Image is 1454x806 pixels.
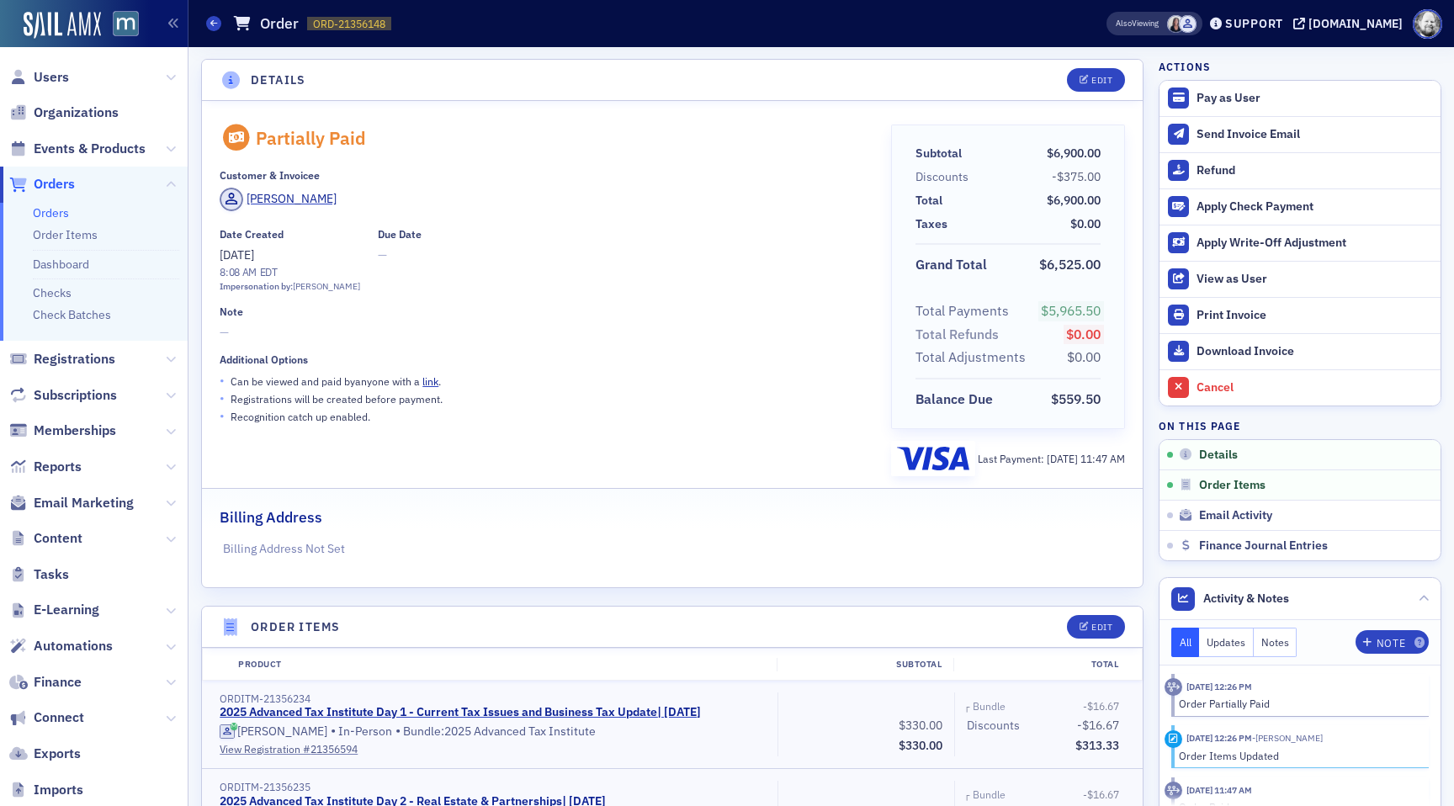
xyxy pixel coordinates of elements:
[9,386,117,405] a: Subscriptions
[915,390,993,410] div: Balance Due
[1203,590,1289,607] span: Activity & Notes
[1186,681,1252,692] time: 10/8/2025 12:26 PM
[1047,193,1101,208] span: $6,900.00
[915,145,968,162] span: Subtotal
[9,68,69,87] a: Users
[915,255,987,275] div: Grand Total
[1199,448,1238,463] span: Details
[226,658,777,671] div: Product
[9,140,146,158] a: Events & Products
[220,247,254,262] span: [DATE]
[422,374,438,388] a: link
[9,708,84,727] a: Connect
[220,265,257,278] time: 8:08 AM
[34,637,113,655] span: Automations
[9,529,82,548] a: Content
[34,350,115,369] span: Registrations
[1197,236,1432,251] div: Apply Write-Off Adjustment
[1165,678,1182,696] div: Activity
[899,738,942,753] span: $330.00
[1167,15,1185,33] span: Kelly Brown
[34,529,82,548] span: Content
[1116,18,1159,29] span: Viewing
[915,390,999,410] span: Balance Due
[251,72,306,89] h4: Details
[1159,225,1441,261] button: Apply Write-Off Adjustment
[9,601,99,619] a: E-Learning
[1075,738,1119,753] span: $313.33
[1159,59,1211,74] h4: Actions
[220,188,337,211] a: [PERSON_NAME]
[9,494,134,512] a: Email Marketing
[1067,68,1125,92] button: Edit
[1091,76,1112,85] div: Edit
[220,228,284,241] div: Date Created
[34,103,119,122] span: Organizations
[1159,81,1441,116] button: Pay as User
[1197,272,1432,287] div: View as User
[1171,628,1200,657] button: All
[33,285,72,300] a: Checks
[1179,696,1417,711] div: Order Partially Paid
[964,701,969,714] span: ┌
[1197,308,1432,323] div: Print Invoice
[220,724,327,740] a: [PERSON_NAME]
[1039,256,1101,273] span: $6,525.00
[231,374,441,389] p: Can be viewed and paid by anyone with a .
[1293,18,1409,29] button: [DOMAIN_NAME]
[220,305,243,318] div: Note
[1197,199,1432,215] div: Apply Check Payment
[9,781,83,799] a: Imports
[220,741,766,756] a: View Registration #21356594
[9,422,116,440] a: Memberships
[34,140,146,158] span: Events & Products
[1080,452,1125,465] span: 11:47 AM
[1197,91,1432,106] div: Pay as User
[1051,390,1101,407] span: $559.50
[9,175,75,194] a: Orders
[101,11,139,40] a: View Homepage
[1199,478,1266,493] span: Order Items
[1070,216,1101,231] span: $0.00
[231,409,370,424] p: Recognition catch up enabled.
[978,451,1125,466] div: Last Payment:
[9,458,82,476] a: Reports
[34,68,69,87] span: Users
[256,127,366,149] div: Partially Paid
[1413,9,1442,39] span: Profile
[9,103,119,122] a: Organizations
[915,301,1015,321] span: Total Payments
[1083,699,1119,713] span: -$16.67
[1356,630,1429,654] button: Note
[34,745,81,763] span: Exports
[1159,333,1441,369] a: Download Invoice
[378,247,422,264] span: —
[967,717,1026,734] span: Discounts
[113,11,139,37] img: SailAMX
[34,601,99,619] span: E-Learning
[915,255,993,275] span: Grand Total
[1225,16,1283,31] div: Support
[33,257,89,272] a: Dashboard
[1197,344,1432,359] div: Download Invoice
[1197,127,1432,142] div: Send Invoice Email
[899,718,942,733] span: $330.00
[1066,326,1101,342] span: $0.00
[1179,748,1417,763] div: Order Items Updated
[34,673,82,692] span: Finance
[251,618,340,636] h4: Order Items
[1052,169,1101,184] span: -$375.00
[915,192,942,209] div: Total
[33,227,98,242] a: Order Items
[395,723,401,740] span: •
[1067,615,1125,639] button: Edit
[915,301,1009,321] div: Total Payments
[24,12,101,39] a: SailAMX
[34,386,117,405] span: Subscriptions
[915,192,948,209] span: Total
[220,705,701,720] a: 2025 Advanced Tax Institute Day 1 - Current Tax Issues and Business Tax Update| [DATE]
[247,190,337,208] div: [PERSON_NAME]
[34,494,134,512] span: Email Marketing
[33,307,111,322] a: Check Batches
[223,540,1122,558] p: Billing Address Not Set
